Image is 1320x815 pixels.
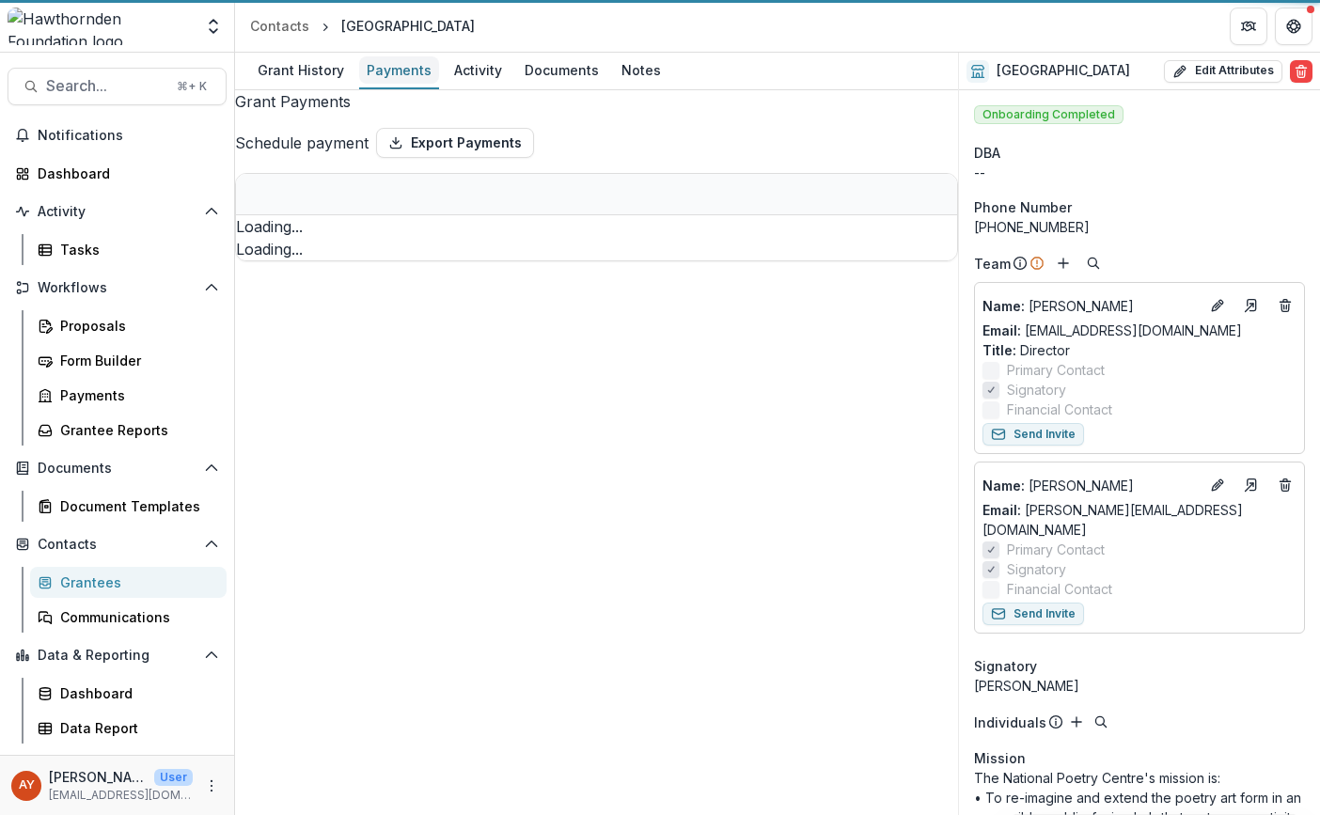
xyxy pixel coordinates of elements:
div: -- [974,163,1305,182]
a: Communications [30,602,227,633]
span: Notifications [38,128,219,144]
a: Document Templates [30,491,227,522]
p: Individuals [974,713,1046,732]
button: Open Activity [8,196,227,227]
span: Signatory [974,656,1037,676]
button: More [200,775,223,797]
span: Signatory [1007,380,1066,400]
span: Email: [982,502,1021,518]
button: Add [1065,711,1088,733]
span: Primary Contact [1007,540,1105,559]
span: Financial Contact [1007,400,1112,419]
a: Go to contact [1236,470,1266,500]
p: [PERSON_NAME] [49,767,147,787]
div: Payments [60,385,212,405]
a: Form Builder [30,345,227,376]
div: Document Templates [60,496,212,516]
button: Send Invite [982,423,1084,446]
div: Communications [60,607,212,627]
a: Tasks [30,234,227,265]
div: ⌘ + K [173,76,211,97]
span: Title : [982,342,1016,358]
span: Signatory [1007,559,1066,579]
a: Name: [PERSON_NAME] [982,476,1199,495]
div: Loading... [236,238,957,260]
a: Documents [517,53,606,89]
button: Search [1090,711,1112,733]
div: Form Builder [60,351,212,370]
span: Email: [982,322,1021,338]
a: Go to contact [1236,290,1266,321]
span: Name : [982,298,1025,314]
span: Name : [982,478,1025,494]
a: Proposals [30,310,227,341]
div: Documents [517,56,606,84]
a: Contacts [243,12,317,39]
div: [PHONE_NUMBER] [974,217,1305,237]
span: Search... [46,77,165,95]
div: [PERSON_NAME] [974,676,1305,696]
button: Search... [8,68,227,105]
div: Tasks [60,240,212,259]
nav: breadcrumb [243,12,482,39]
a: Dashboard [30,678,227,709]
button: Open Data & Reporting [8,640,227,670]
img: Hawthornden Foundation logo [8,8,193,45]
button: Deletes [1274,294,1296,317]
div: Activity [447,56,510,84]
h2: Grant Payments [235,90,351,113]
a: Email: [EMAIL_ADDRESS][DOMAIN_NAME] [982,321,1242,340]
p: Director [982,340,1296,360]
a: Notes [614,53,668,89]
button: Send Invite [982,603,1084,625]
button: Notifications [8,120,227,150]
button: Partners [1230,8,1267,45]
div: Dashboard [60,683,212,703]
div: Andreas Yuíza [19,779,35,791]
div: [GEOGRAPHIC_DATA] [341,16,475,36]
a: Name: [PERSON_NAME] [982,296,1199,316]
button: Edit [1206,474,1229,496]
p: [PERSON_NAME] [982,476,1199,495]
div: Grantee Reports [60,420,212,440]
p: Team [974,254,1011,274]
span: Financial Contact [1007,579,1112,599]
span: Onboarding Completed [974,105,1124,124]
p: User [154,769,193,786]
button: Delete [1290,60,1312,83]
div: Data Report [60,718,212,738]
a: Payments [30,380,227,411]
span: Primary Contact [1007,360,1105,380]
button: Open Documents [8,453,227,483]
button: Deletes [1274,474,1296,496]
button: Export Payments [376,128,534,158]
button: Edit [1206,294,1229,317]
button: Edit Attributes [1164,60,1282,83]
div: Notes [614,56,668,84]
button: Schedule payment [235,132,369,154]
div: Contacts [250,16,309,36]
button: Add [1052,252,1075,274]
a: Payments [359,53,439,89]
button: Open Workflows [8,273,227,303]
span: Contacts [38,537,196,553]
div: Proposals [60,316,212,336]
span: Phone Number [974,197,1072,217]
button: Search [1082,252,1105,274]
div: Grantees [60,572,212,592]
button: Open entity switcher [200,8,227,45]
button: Open Contacts [8,529,227,559]
span: Data & Reporting [38,648,196,664]
a: Data Report [30,713,227,744]
span: DBA [974,143,1000,163]
button: Get Help [1275,8,1312,45]
span: Loading... [236,217,303,236]
p: [PERSON_NAME] [982,296,1199,316]
h2: [GEOGRAPHIC_DATA] [997,63,1130,79]
span: Mission [974,748,1026,768]
a: Dashboard [8,158,227,189]
a: Grantee Reports [30,415,227,446]
a: Grantees [30,567,227,598]
div: Payments [359,56,439,84]
div: Dashboard [38,164,212,183]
